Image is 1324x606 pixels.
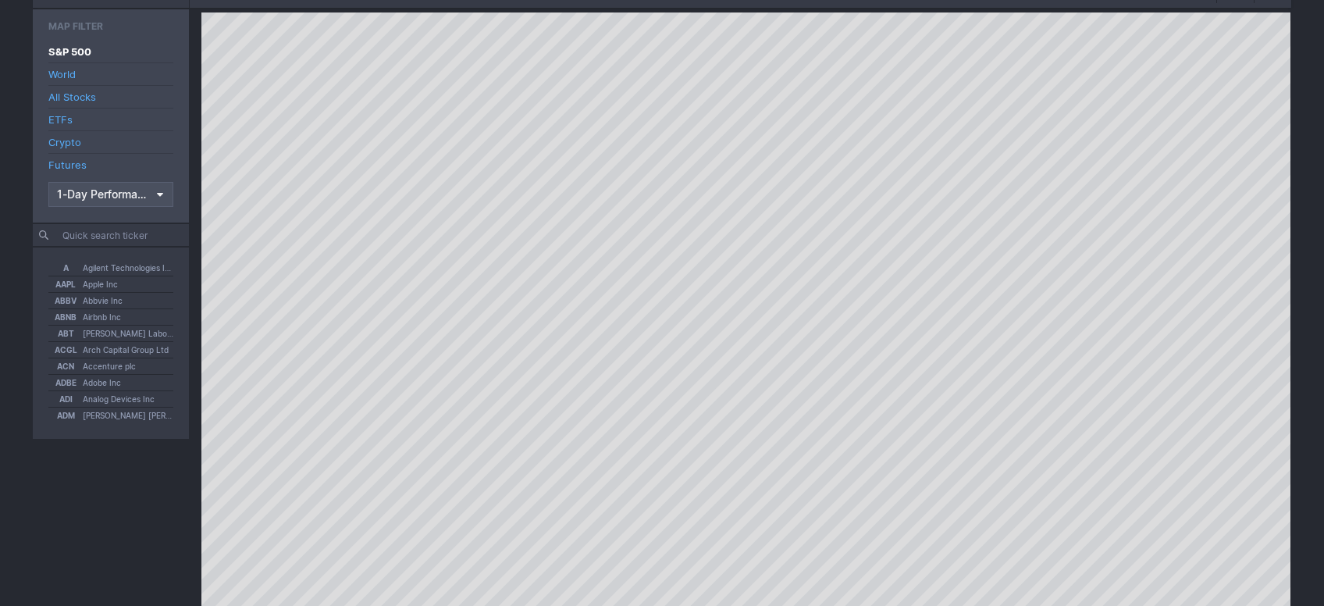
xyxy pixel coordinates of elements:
a: World [48,63,173,85]
h2: Map Filter [48,19,173,34]
a: S&P 500 [48,41,173,62]
span: ABNB [48,310,83,324]
button: ADM[PERSON_NAME] [PERSON_NAME] Midland Co [48,408,173,423]
span: Adobe Inc [83,376,121,390]
span: A [48,261,83,275]
span: Abbvie Inc [83,294,123,308]
span: ADBE [48,376,83,390]
span: ADI [48,392,83,406]
span: ACN [48,359,83,373]
span: Analog Devices Inc [83,392,155,406]
span: Agilent Technologies Inc [83,261,173,275]
span: AAPL [48,277,83,291]
a: ETFs [48,109,173,130]
span: 1-Day Performance [57,187,149,202]
span: ACGL [48,343,83,357]
span: Accenture plc [83,359,136,373]
button: AAPLApple Inc [48,276,173,292]
button: ABBVAbbvie Inc [48,293,173,308]
button: ABT[PERSON_NAME] Laboratories [48,326,173,341]
button: ADIAnalog Devices Inc [48,391,173,407]
button: ACGLArch Capital Group Ltd [48,342,173,358]
button: ADBEAdobe Inc [48,375,173,390]
button: ABNBAirbnb Inc [48,309,173,325]
button: Data type [48,182,173,207]
span: ADM [48,408,83,422]
a: All Stocks [48,86,173,108]
span: ABBV [48,294,83,308]
span: Airbnb Inc [83,310,121,324]
button: AAgilent Technologies Inc [48,260,173,276]
span: Arch Capital Group Ltd [83,343,169,357]
span: ABT [48,326,83,340]
span: [PERSON_NAME] Laboratories [83,326,173,340]
a: Crypto [48,131,173,153]
span: Apple Inc [83,277,118,291]
a: Futures [48,154,173,176]
span: [PERSON_NAME] [PERSON_NAME] Midland Co [83,408,173,422]
input: Quick search ticker [42,224,189,246]
button: ACNAccenture plc [48,358,173,374]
